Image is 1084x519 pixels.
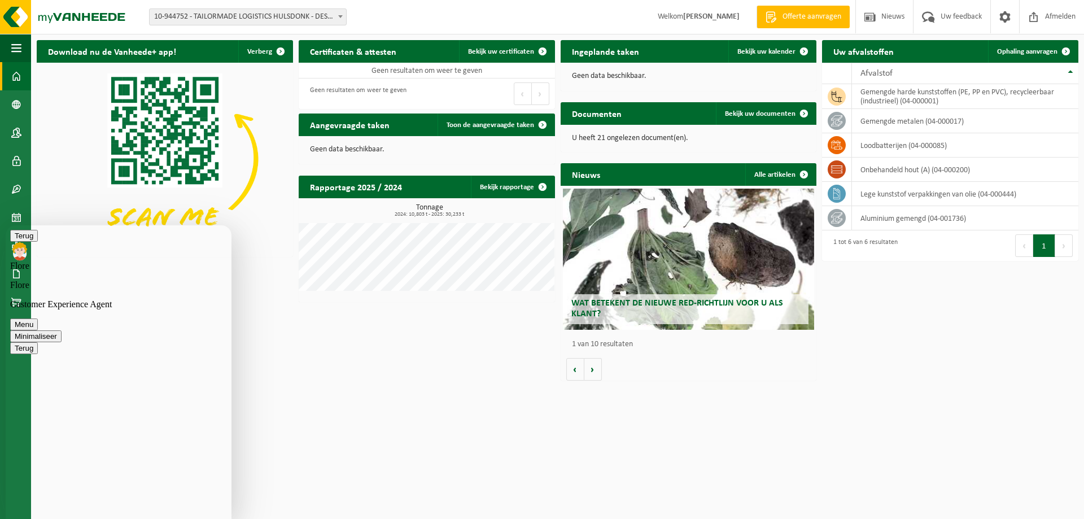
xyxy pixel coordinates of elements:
[757,6,850,28] a: Offerte aanvragen
[561,102,633,124] h2: Documenten
[725,110,795,117] span: Bekijk uw documenten
[997,48,1057,55] span: Ophaling aanvragen
[737,48,795,55] span: Bekijk uw kalender
[566,358,584,381] button: Vorige
[860,69,893,78] span: Afvalstof
[150,9,346,25] span: 10-944752 - TAILORMADE LOGISTICS HULSDONK - DESTELDONK
[728,40,815,63] a: Bekijk uw kalender
[572,72,806,80] p: Geen data beschikbaar.
[37,63,293,255] img: Download de VHEPlus App
[572,134,806,142] p: U heeft 21 ongelezen document(en).
[304,81,406,106] div: Geen resultaten om weer te geven
[561,40,650,62] h2: Ingeplande taken
[1033,234,1055,257] button: 1
[988,40,1077,63] a: Ophaling aanvragen
[514,82,532,105] button: Previous
[822,40,905,62] h2: Uw afvalstoffen
[852,182,1078,206] td: lege kunststof verpakkingen van olie (04-000444)
[438,114,554,136] a: Toon de aangevraagde taken
[299,114,401,136] h2: Aangevraagde taken
[1055,234,1073,257] button: Next
[561,163,611,185] h2: Nieuws
[1015,234,1033,257] button: Previous
[310,146,544,154] p: Geen data beschikbaar.
[828,233,898,258] div: 1 tot 6 van 6 resultaten
[299,176,413,198] h2: Rapportage 2025 / 2024
[584,358,602,381] button: Volgende
[745,163,815,186] a: Alle artikelen
[6,225,231,519] iframe: chat widget
[716,102,815,125] a: Bekijk uw documenten
[852,84,1078,109] td: gemengde harde kunststoffen (PE, PP en PVC), recycleerbaar (industrieel) (04-000001)
[37,40,187,62] h2: Download nu de Vanheede+ app!
[571,299,783,319] span: Wat betekent de nieuwe RED-richtlijn voor u als klant?
[304,204,555,217] h3: Tonnage
[852,133,1078,158] td: loodbatterijen (04-000085)
[852,206,1078,230] td: aluminium gemengd (04-001736)
[299,40,408,62] h2: Certificaten & attesten
[852,158,1078,182] td: onbehandeld hout (A) (04-000200)
[683,12,740,21] strong: [PERSON_NAME]
[238,40,292,63] button: Verberg
[149,8,347,25] span: 10-944752 - TAILORMADE LOGISTICS HULSDONK - DESTELDONK
[468,48,534,55] span: Bekijk uw certificaten
[852,109,1078,133] td: gemengde metalen (04-000017)
[563,189,814,330] a: Wat betekent de nieuwe RED-richtlijn voor u als klant?
[780,11,844,23] span: Offerte aanvragen
[459,40,554,63] a: Bekijk uw certificaten
[532,82,549,105] button: Next
[304,212,555,217] span: 2024: 10,803 t - 2025: 30,233 t
[447,121,534,129] span: Toon de aangevraagde taken
[247,48,272,55] span: Verberg
[471,176,554,198] a: Bekijk rapportage
[299,63,555,78] td: Geen resultaten om weer te geven
[572,341,811,348] p: 1 van 10 resultaten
